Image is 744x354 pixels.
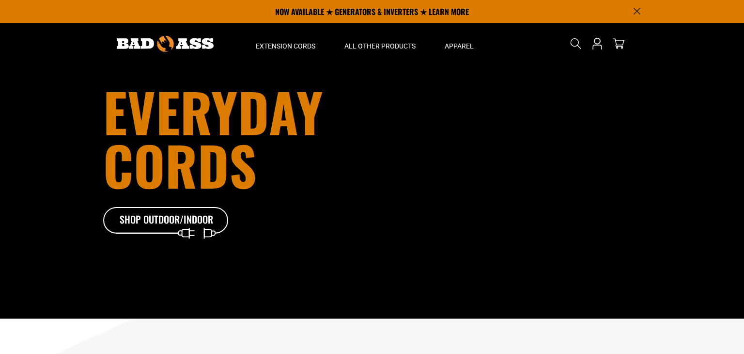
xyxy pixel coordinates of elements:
[330,23,430,64] summary: All Other Products
[241,23,330,64] summary: Extension Cords
[445,42,474,50] span: Apparel
[256,42,315,50] span: Extension Cords
[103,85,426,192] h1: Everyday cords
[344,42,416,50] span: All Other Products
[430,23,488,64] summary: Apparel
[103,207,229,234] a: Shop Outdoor/Indoor
[117,36,214,52] img: Bad Ass Extension Cords
[568,36,584,51] summary: Search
